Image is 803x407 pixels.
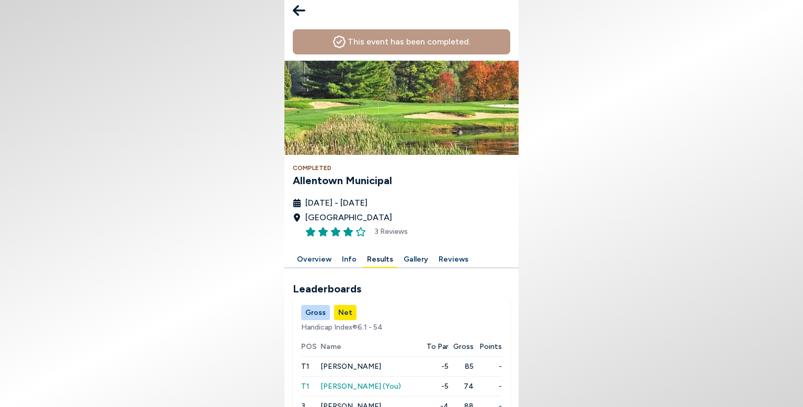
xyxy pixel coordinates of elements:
h4: Completed [293,163,510,173]
span: -5 [421,381,448,392]
button: Rate this item 3 stars [330,227,341,237]
span: 85 [449,361,474,372]
h4: This event has been completed. [348,36,471,48]
span: T1 [301,382,309,391]
button: Rate this item 5 stars [355,227,366,237]
span: POS [301,341,320,352]
span: [PERSON_NAME] (You) [320,382,401,391]
button: Gallery [399,252,432,268]
button: Reviews [434,252,473,268]
button: Net [334,305,357,320]
span: - [474,381,502,392]
button: Gross [301,305,330,320]
h2: Leaderboards [293,281,510,297]
span: [GEOGRAPHIC_DATA] [305,211,392,224]
button: Rate this item 4 stars [343,227,353,237]
img: Allentown Municipal [284,61,519,155]
h3: Allentown Municipal [293,173,510,188]
button: Rate this item 1 stars [305,227,316,237]
span: -5 [421,361,448,372]
span: [PERSON_NAME] [320,362,381,371]
div: Manage your account [293,305,510,320]
div: Manage your account [284,252,519,268]
span: [DATE] - [DATE] [305,197,368,209]
span: - [474,361,502,372]
button: Overview [293,252,336,268]
span: Gross [453,341,474,352]
span: To Par [427,341,449,352]
button: Info [338,252,361,268]
button: Rate this item 2 stars [318,227,328,237]
span: Handicap Index® 6.1 - 54 [301,322,502,333]
span: 74 [449,381,474,392]
span: Points [479,341,502,352]
span: Name [320,341,421,352]
button: Results [363,252,397,268]
span: 3 Reviews [374,226,408,237]
span: T1 [301,362,309,371]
